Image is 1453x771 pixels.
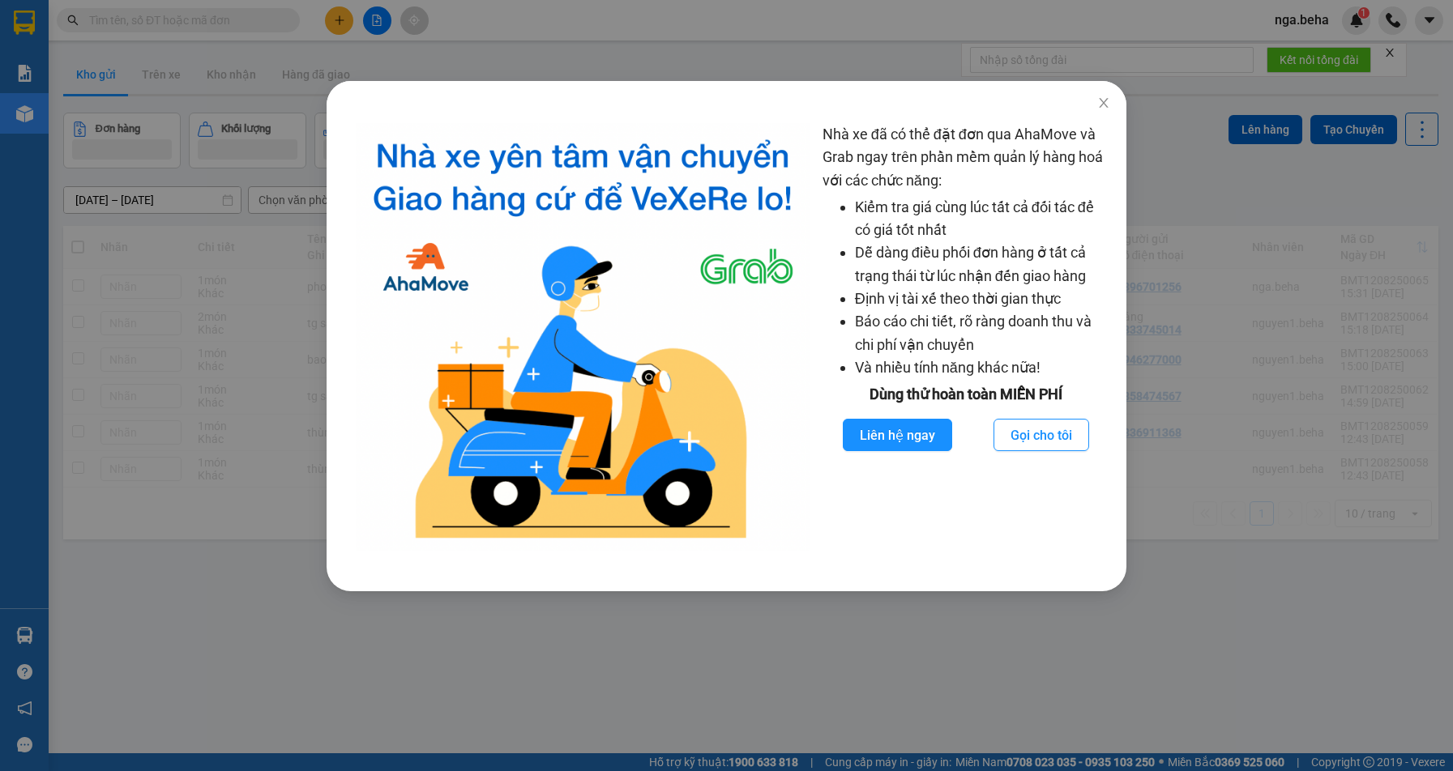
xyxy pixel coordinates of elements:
div: Nhà xe đã có thể đặt đơn qua AhaMove và Grab ngay trên phần mềm quản lý hàng hoá với các chức năng: [823,123,1110,551]
span: Liên hệ ngay [860,425,935,445]
button: Gọi cho tôi [994,419,1089,451]
span: Gọi cho tôi [1011,425,1072,445]
li: Định vị tài xế theo thời gian thực [855,288,1110,310]
li: Kiểm tra giá cùng lúc tất cả đối tác để có giá tốt nhất [855,196,1110,242]
img: logo [356,123,809,551]
span: close [1097,96,1110,109]
button: Liên hệ ngay [843,419,952,451]
li: Và nhiều tính năng khác nữa! [855,356,1110,379]
li: Báo cáo chi tiết, rõ ràng doanh thu và chi phí vận chuyển [855,310,1110,356]
button: Close [1081,81,1126,126]
li: Dễ dàng điều phối đơn hàng ở tất cả trạng thái từ lúc nhận đến giao hàng [855,241,1110,288]
div: Dùng thử hoàn toàn MIỄN PHÍ [823,383,1110,406]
